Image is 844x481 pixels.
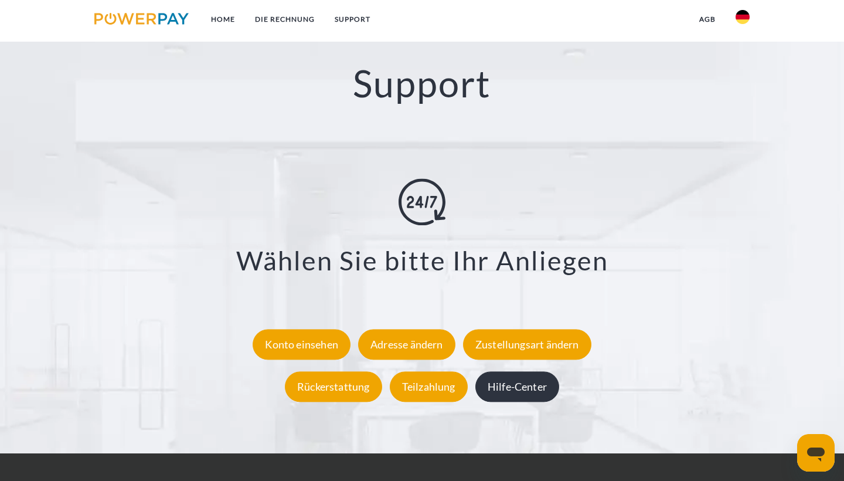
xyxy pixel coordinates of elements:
div: Hilfe-Center [475,372,559,402]
div: Teilzahlung [390,372,468,402]
img: online-shopping.svg [399,179,445,226]
img: logo-powerpay.svg [94,13,189,25]
a: Teilzahlung [387,381,471,394]
a: SUPPORT [325,9,380,30]
a: Hilfe-Center [472,381,562,394]
a: DIE RECHNUNG [245,9,325,30]
h2: Support [42,60,802,107]
div: Konto einsehen [253,330,350,360]
div: Zustellungsart ändern [463,330,591,360]
img: de [736,10,750,24]
iframe: Schaltfläche zum Öffnen des Messaging-Fensters [797,434,835,472]
a: Konto einsehen [250,338,353,351]
h3: Wählen Sie bitte Ihr Anliegen [57,245,787,277]
a: Home [201,9,245,30]
a: Adresse ändern [355,338,458,351]
a: Rückerstattung [282,381,385,394]
div: Rückerstattung [285,372,382,402]
a: agb [689,9,726,30]
a: Zustellungsart ändern [460,338,594,351]
div: Adresse ändern [358,330,455,360]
